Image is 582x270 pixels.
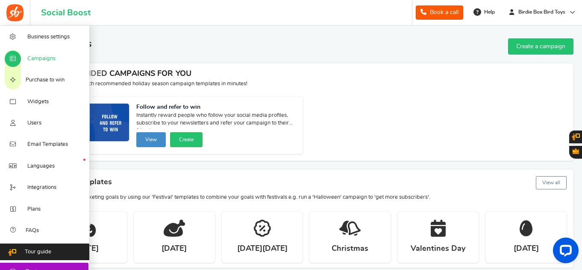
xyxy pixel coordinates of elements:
[136,103,296,112] strong: Follow and refer to win
[83,159,85,161] em: New
[482,9,495,16] span: Help
[46,174,567,191] h4: Festival templates
[332,244,368,254] strong: Christmas
[508,38,573,55] a: Create a campaign
[46,70,567,78] h4: RECOMMENDED CAMPAIGNS FOR YOU
[26,227,39,235] span: FAQs
[162,244,187,254] strong: [DATE]
[170,132,203,147] button: Create
[237,244,288,254] strong: [DATE][DATE]
[536,176,567,189] button: View all
[573,148,579,154] span: Gratisfaction
[41,8,91,17] h1: Social Boost
[46,80,567,88] p: Preview and launch recommended holiday season campaign templates in minutes!
[569,146,582,159] button: Gratisfaction
[411,244,465,254] strong: Valentines Day
[136,112,296,129] span: Instantly reward people who follow your social media profiles, subscribe to your newsletters and ...
[53,104,129,142] img: Recommended Campaigns
[27,98,49,106] span: Widgets
[546,234,582,270] iframe: LiveChat chat widget
[416,6,463,20] a: Book a call
[136,132,166,147] button: View
[27,184,56,192] span: Integrations
[514,244,539,254] strong: [DATE]
[515,9,569,16] span: Birdie Box Bird Toys
[27,55,56,63] span: Campaigns
[27,119,41,127] span: Users
[6,4,24,21] img: Social Boost
[25,248,51,256] span: Tour guide
[27,33,70,41] span: Business settings
[26,76,65,84] span: Purchase to win
[27,141,68,148] span: Email Templates
[470,5,499,19] a: Help
[46,194,567,201] p: Achieve your marketing goals by using our 'Festival' templates to combine your goals with festiva...
[27,163,55,170] span: Languages
[27,206,41,213] span: Plans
